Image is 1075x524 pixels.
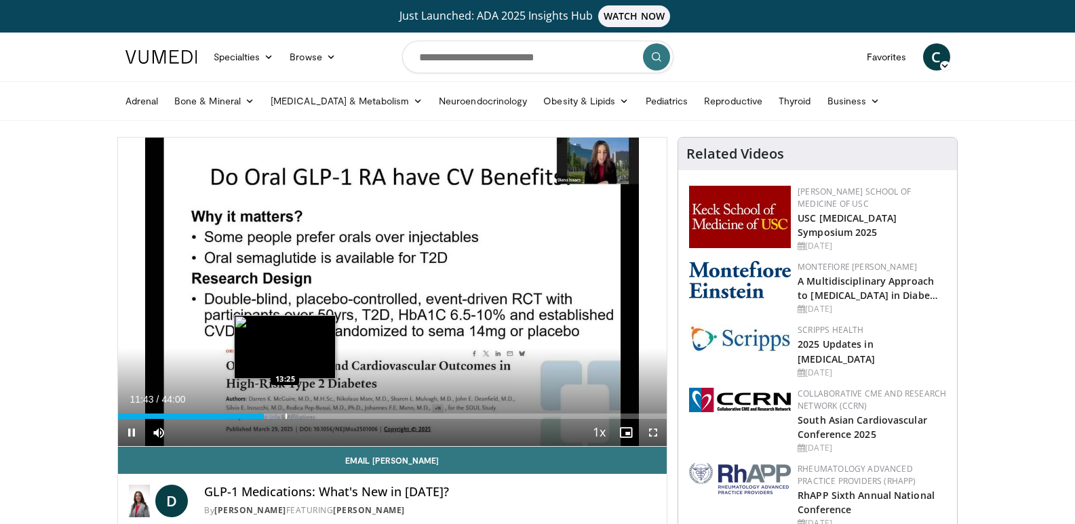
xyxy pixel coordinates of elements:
video-js: Video Player [118,138,667,447]
a: 2025 Updates in [MEDICAL_DATA] [798,338,875,365]
a: Adrenal [117,87,167,115]
a: Scripps Health [798,324,863,336]
div: [DATE] [798,303,946,315]
img: 11a1138e-2689-4538-9ce3-9798b80e7b29.png.150x105_q85_autocrop_double_scale_upscale_version-0.2.png [689,463,791,494]
button: Playback Rate [585,419,612,446]
img: c9f2b0b7-b02a-4276-a72a-b0cbb4230bc1.jpg.150x105_q85_autocrop_double_scale_upscale_version-0.2.jpg [689,324,791,352]
a: [PERSON_NAME] [214,504,286,516]
span: 11:43 [130,394,154,405]
a: Collaborative CME and Research Network (CCRN) [798,388,946,411]
a: USC [MEDICAL_DATA] Symposium 2025 [798,211,897,239]
a: [PERSON_NAME] School of Medicine of USC [798,186,911,209]
div: [DATE] [798,442,946,454]
span: WATCH NOW [598,5,670,27]
a: Specialties [206,43,282,70]
div: [DATE] [798,240,946,252]
div: Progress Bar [118,414,667,419]
img: image.jpeg [234,315,336,379]
a: Favorites [859,43,915,70]
a: Pediatrics [638,87,697,115]
h4: GLP-1 Medications: What's New in [DATE]? [204,485,656,500]
img: b0142b4c-93a1-4b58-8f91-5265c282693c.png.150x105_q85_autocrop_double_scale_upscale_version-0.2.png [689,261,791,298]
a: Browse [281,43,344,70]
a: Reproductive [696,87,770,115]
a: Email [PERSON_NAME] [118,447,667,474]
img: a04ee3ba-8487-4636-b0fb-5e8d268f3737.png.150x105_q85_autocrop_double_scale_upscale_version-0.2.png [689,388,791,412]
a: Rheumatology Advanced Practice Providers (RhAPP) [798,463,916,487]
a: Bone & Mineral [166,87,262,115]
h4: Related Videos [686,146,784,162]
span: 44:00 [161,394,185,405]
button: Mute [145,419,172,446]
img: Diana Isaacs [129,485,151,517]
img: 7b941f1f-d101-407a-8bfa-07bd47db01ba.png.150x105_q85_autocrop_double_scale_upscale_version-0.2.jpg [689,186,791,248]
a: C [923,43,950,70]
div: By FEATURING [204,504,656,517]
a: Business [819,87,888,115]
a: [PERSON_NAME] [333,504,405,516]
a: Neuroendocrinology [431,87,535,115]
a: [MEDICAL_DATA] & Metabolism [262,87,431,115]
img: VuMedi Logo [125,50,197,64]
a: D [155,485,188,517]
a: Thyroid [770,87,819,115]
a: Montefiore [PERSON_NAME] [798,261,917,273]
a: Just Launched: ADA 2025 Insights HubWATCH NOW [128,5,948,27]
span: / [157,394,159,405]
a: RhAPP Sixth Annual National Conference [798,489,935,516]
a: South Asian Cardiovascular Conference 2025 [798,414,927,441]
div: [DATE] [798,367,946,379]
a: A Multidisciplinary Approach to [MEDICAL_DATA] in Diabe… [798,275,938,302]
button: Fullscreen [640,419,667,446]
button: Enable picture-in-picture mode [612,419,640,446]
button: Pause [118,419,145,446]
input: Search topics, interventions [402,41,673,73]
a: Obesity & Lipids [535,87,637,115]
